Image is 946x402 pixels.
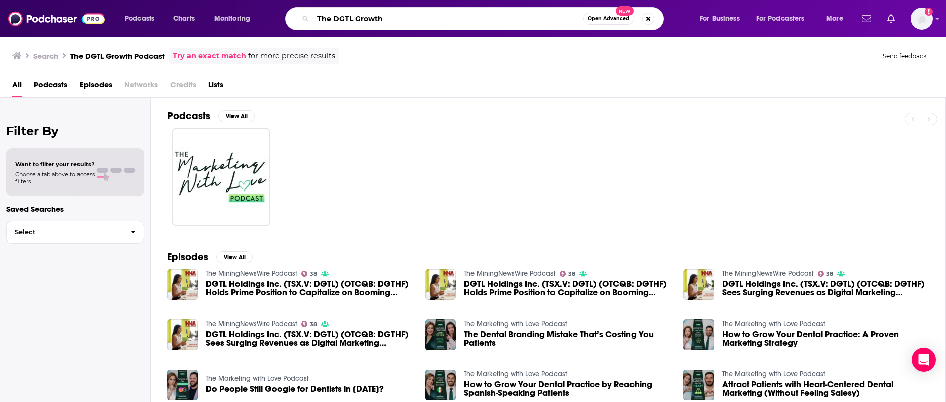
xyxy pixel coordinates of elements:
span: for more precise results [248,50,335,62]
h3: The DGTL Growth Podcast [70,51,165,61]
button: Send feedback [880,52,930,60]
span: 38 [310,322,317,327]
div: Search podcasts, credits, & more... [295,7,673,30]
button: open menu [207,11,263,27]
a: DGTL Holdings Inc. (TSX.V: DGTL) (OTCQB: DGTHF) Holds Prime Position to Capitalize on Booming Dig... [464,280,671,297]
a: The Marketing with Love Podcast [206,374,309,383]
span: Logged in as Alyssa12080 [911,8,933,30]
h2: Episodes [167,251,208,263]
a: Show notifications dropdown [858,10,875,27]
span: Select [7,229,123,235]
a: Charts [167,11,201,27]
span: New [616,6,634,16]
button: open menu [118,11,168,27]
span: Lists [208,76,223,97]
button: open menu [750,11,819,27]
div: Open Intercom Messenger [912,348,936,372]
h2: Filter By [6,124,144,138]
a: DGTL Holdings Inc. (TSX.V: DGTL) (OTCQB: DGTHF) Sees Surging Revenues as Digital Marketing Demand... [167,319,198,350]
button: open menu [819,11,856,27]
img: User Profile [911,8,933,30]
img: How to Grow Your Dental Practice: A Proven Marketing Strategy [683,319,714,350]
a: Try an exact match [173,50,246,62]
a: DGTL Holdings Inc. (TSX.V: DGTL) (OTCQB: DGTHF) Sees Surging Revenues as Digital Marketing Demand... [206,330,413,347]
a: Episodes [80,76,112,97]
button: View All [216,251,253,263]
span: Choose a tab above to access filters. [15,171,95,185]
button: Open AdvancedNew [583,13,634,25]
span: 38 [568,272,575,276]
a: Attract Patients with Heart-Centered Dental Marketing (Without Feeling Salesy) [722,380,929,397]
a: The MiningNewsWire Podcast [464,269,556,278]
span: Charts [173,12,195,26]
a: How to Grow Your Dental Practice by Reaching Spanish-Speaking Patients [464,380,671,397]
span: Monitoring [214,12,250,26]
a: The Marketing with Love Podcast [722,370,825,378]
p: Saved Searches [6,204,144,214]
a: 38 [818,271,834,277]
span: DGTL Holdings Inc. (TSX.V: DGTL) (OTCQB: DGTHF) Holds Prime Position to Capitalize on Booming Dig... [206,280,413,297]
img: Do People Still Google for Dentists in 2025? [167,370,198,400]
span: More [826,12,843,26]
a: The MiningNewsWire Podcast [722,269,814,278]
a: PodcastsView All [167,110,255,122]
img: Attract Patients with Heart-Centered Dental Marketing (Without Feeling Salesy) [683,370,714,400]
span: Do People Still Google for Dentists in [DATE]? [206,385,384,393]
a: The Marketing with Love Podcast [722,319,825,328]
a: 38 [301,271,318,277]
a: How to Grow Your Dental Practice: A Proven Marketing Strategy [722,330,929,347]
span: For Podcasters [756,12,805,26]
h2: Podcasts [167,110,210,122]
button: open menu [693,11,752,27]
span: 38 [310,272,317,276]
button: Select [6,221,144,244]
a: DGTL Holdings Inc. (TSX.V: DGTL) (OTCQB: DGTHF) Sees Surging Revenues as Digital Marketing Demand... [722,280,929,297]
img: DGTL Holdings Inc. (TSX.V: DGTL) (OTCQB: DGTHF) Sees Surging Revenues as Digital Marketing Demand... [683,269,714,300]
a: Do People Still Google for Dentists in 2025? [206,385,384,393]
a: The Dental Branding Mistake That’s Costing You Patients [464,330,671,347]
span: Networks [124,76,158,97]
a: The Marketing with Love Podcast [464,319,567,328]
h3: Search [33,51,58,61]
a: The MiningNewsWire Podcast [206,319,297,328]
span: Open Advanced [588,16,629,21]
img: Podchaser - Follow, Share and Rate Podcasts [8,9,105,28]
a: Show notifications dropdown [883,10,899,27]
a: The MiningNewsWire Podcast [206,269,297,278]
span: 38 [826,272,833,276]
button: Show profile menu [911,8,933,30]
span: For Business [700,12,740,26]
svg: Add a profile image [925,8,933,16]
a: The Marketing with Love Podcast [464,370,567,378]
img: The Dental Branding Mistake That’s Costing You Patients [425,319,456,350]
img: How to Grow Your Dental Practice by Reaching Spanish-Speaking Patients [425,370,456,400]
span: Credits [170,76,196,97]
span: Want to filter your results? [15,160,95,168]
button: View All [218,110,255,122]
a: Podcasts [34,76,67,97]
input: Search podcasts, credits, & more... [313,11,583,27]
img: DGTL Holdings Inc. (TSX.V: DGTL) (OTCQB: DGTHF) Holds Prime Position to Capitalize on Booming Dig... [425,269,456,300]
a: All [12,76,22,97]
a: 38 [560,271,576,277]
img: DGTL Holdings Inc. (TSX.V: DGTL) (OTCQB: DGTHF) Holds Prime Position to Capitalize on Booming Dig... [167,269,198,300]
a: 38 [301,321,318,327]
